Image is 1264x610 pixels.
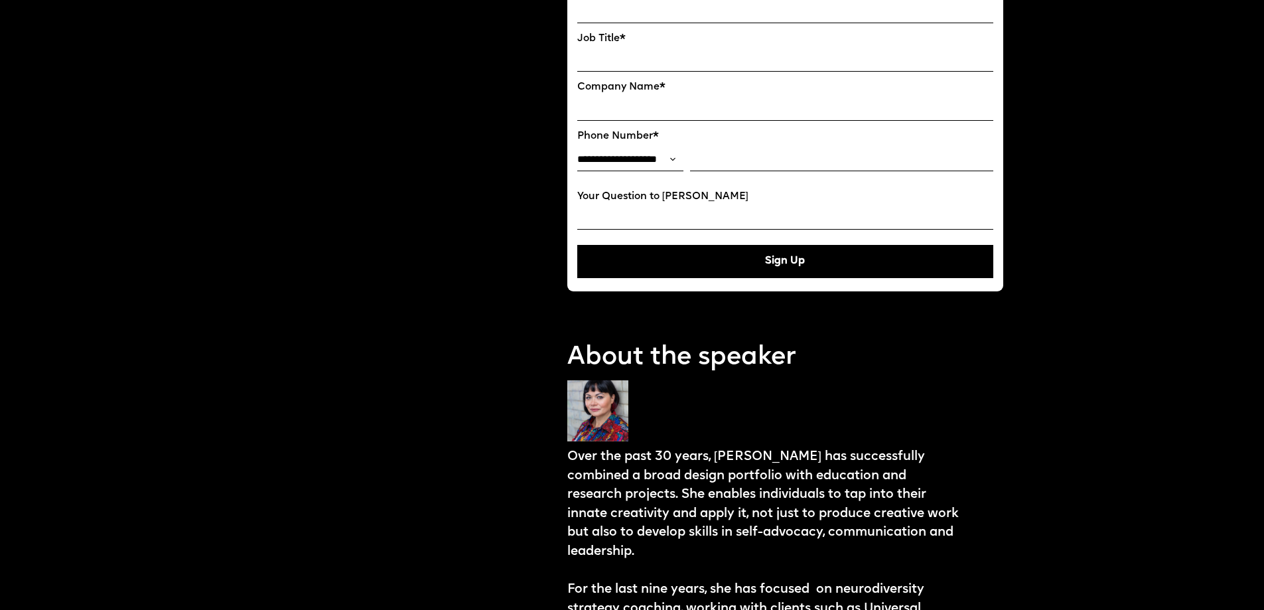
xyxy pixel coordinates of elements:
label: Job Title [577,33,993,45]
p: About the speaker [567,340,1003,375]
label: Your Question to [PERSON_NAME] [577,191,993,203]
button: Sign Up [577,245,993,278]
label: Phone Number [577,131,993,143]
label: Company Name [577,82,993,94]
